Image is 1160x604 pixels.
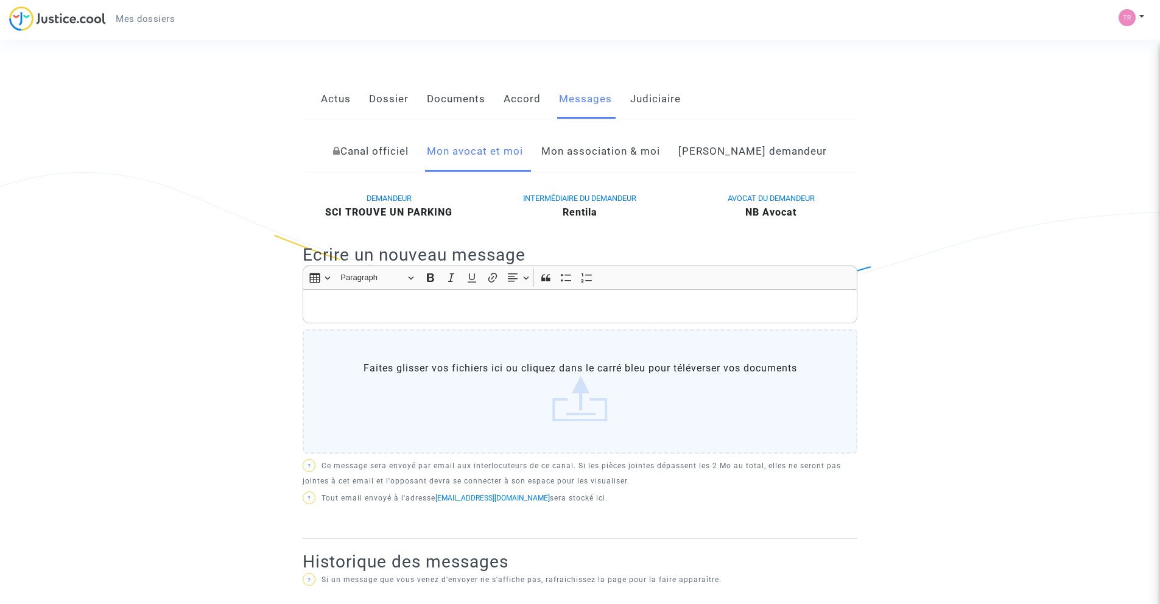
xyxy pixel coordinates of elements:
[427,79,485,119] a: Documents
[303,572,857,588] p: Si un message que vous venez d'envoyer ne s'affiche pas, rafraichissez la page pour la faire appa...
[303,458,857,489] p: Ce message sera envoyé par email aux interlocuteurs de ce canal. Si les pièces jointes dépassent ...
[308,463,311,469] span: ?
[303,551,857,572] h2: Historique des messages
[308,577,311,583] span: ?
[116,13,175,24] span: Mes dossiers
[541,132,660,172] a: Mon association & moi
[523,194,636,203] span: INTERMÉDIAIRE DU DEMANDEUR
[321,79,351,119] a: Actus
[369,79,409,119] a: Dossier
[367,194,412,203] span: DEMANDEUR
[745,206,796,218] b: NB Avocat
[435,494,550,502] a: [EMAIL_ADDRESS][DOMAIN_NAME]
[106,10,185,28] a: Mes dossiers
[308,495,311,502] span: ?
[563,206,597,218] b: Rentila
[303,244,857,265] h2: Ecrire un nouveau message
[303,265,857,289] div: Editor toolbar
[303,491,857,506] p: Tout email envoyé à l'adresse sera stocké ici.
[340,270,404,285] span: Paragraph
[333,132,409,172] a: Canal officiel
[9,6,106,31] img: jc-logo.svg
[325,206,452,218] b: SCI TROUVE UN PARKING
[335,269,419,287] button: Paragraph
[559,79,612,119] a: Messages
[427,132,523,172] a: Mon avocat et moi
[630,79,681,119] a: Judiciaire
[1119,9,1136,26] img: f2e6b6e7b4e7dada8f4b61251bb48399
[303,289,857,323] div: Rich Text Editor, main
[504,79,541,119] a: Accord
[678,132,827,172] a: [PERSON_NAME] demandeur
[728,194,815,203] span: AVOCAT DU DEMANDEUR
